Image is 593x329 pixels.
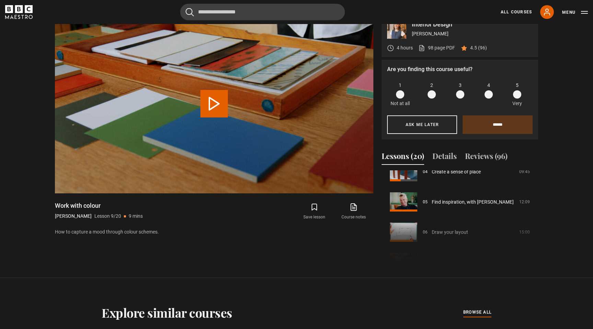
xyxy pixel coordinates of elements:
p: [PERSON_NAME] [55,213,92,220]
video-js: Video Player [55,14,373,193]
h1: Work with colour [55,202,143,210]
p: How to capture a mood through colour schemes. [55,228,373,236]
span: 1 [399,82,402,89]
span: 4 [487,82,490,89]
a: 98 page PDF [418,44,455,52]
h2: Explore similar courses [102,305,232,320]
span: browse all [463,309,491,316]
p: [PERSON_NAME] [412,30,533,37]
a: browse all [463,309,491,316]
span: 5 [516,82,519,89]
button: Reviews (96) [465,150,508,165]
p: Interior Design [412,21,533,27]
a: Course notes [334,202,373,222]
button: Play Lesson Work with colour [200,90,228,117]
a: Find inspiration, with [PERSON_NAME] [432,198,514,206]
a: All Courses [501,9,532,15]
p: Not at all [391,100,410,107]
p: 9 mins [129,213,143,220]
button: Save lesson [295,202,334,222]
span: 2 [430,82,433,89]
a: Create a sense of place [432,168,481,175]
button: Submit the search query [186,8,194,16]
p: 4.5 (96) [470,44,487,52]
span: 3 [459,82,462,89]
button: Toggle navigation [562,9,588,16]
p: Lesson 9/20 [94,213,121,220]
p: Are you finding this course useful? [387,65,533,73]
svg: BBC Maestro [5,5,33,19]
button: Details [432,150,457,165]
p: 4 hours [397,44,413,52]
input: Search [180,4,345,20]
button: Lessons (20) [382,150,424,165]
p: Very [510,100,524,107]
button: Ask me later [387,115,457,134]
